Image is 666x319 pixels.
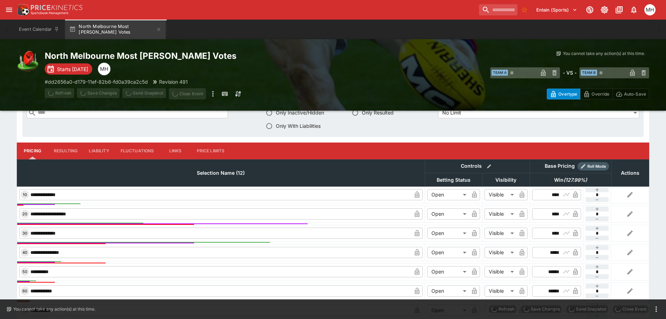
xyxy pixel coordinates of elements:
img: PriceKinetics Logo [15,3,29,17]
span: Betting Status [429,176,478,184]
h2: Copy To Clipboard [45,50,347,61]
input: search [479,4,517,15]
span: 50 [21,269,29,274]
span: Roll Mode [585,164,609,169]
div: No Limit [438,107,639,118]
button: more [209,88,217,99]
button: No Bookmarks [519,4,530,15]
button: Override [580,89,613,99]
img: Sportsbook Management [31,12,69,15]
span: Team A [492,70,508,76]
button: Connected to PK [583,4,596,16]
div: Michael Hutchinson [98,63,110,75]
button: more [652,305,660,313]
span: 10 [21,192,28,197]
button: Auto-Save [613,89,649,99]
p: Auto-Save [624,90,646,98]
button: Documentation [613,4,625,16]
button: Resulting [48,143,83,159]
p: You cannot take any action(s) at this time. [563,50,645,57]
span: Win(127.99%) [546,176,595,184]
div: Open [427,208,469,220]
span: Only Resulted [362,109,394,116]
button: Bulk edit [485,162,494,171]
div: Open [427,266,469,277]
div: Open [427,285,469,297]
button: North Melbourne Most [PERSON_NAME] Votes [65,20,166,39]
button: Notifications [628,4,640,16]
button: Event Calendar [15,20,64,39]
div: Michael Hutchinson [644,4,656,15]
div: Open [427,189,469,200]
div: Start From [547,89,649,99]
th: Controls [425,159,530,173]
button: Price Limits [191,143,230,159]
button: Michael Hutchinson [642,2,658,18]
button: Select Tenant [532,4,581,15]
div: Visible [485,247,516,258]
div: Visible [485,189,516,200]
div: Base Pricing [542,162,578,171]
button: open drawer [3,4,15,16]
p: Override [592,90,609,98]
em: ( 127.99 %) [564,176,587,184]
button: Pricing [17,143,48,159]
p: Copy To Clipboard [45,78,148,85]
div: Show/hide Price Roll mode configuration. [578,162,609,171]
h6: - VS - [563,69,577,76]
button: Toggle light/dark mode [598,4,611,16]
span: Only Inactive/Hidden [276,109,324,116]
div: Visible [485,266,516,277]
span: Only With Liabilities [276,122,321,130]
span: 30 [21,231,29,236]
p: Overtype [558,90,577,98]
p: You cannot take any action(s) at this time. [13,306,95,312]
img: australian_rules.png [17,50,39,73]
div: Visible [485,208,516,220]
button: Liability [83,143,115,159]
img: PriceKinetics [31,5,83,10]
span: Selection Name (12) [189,169,252,177]
button: Overtype [547,89,580,99]
button: Links [160,143,191,159]
div: Visible [485,228,516,239]
div: Open [427,247,469,258]
th: Actions [611,159,649,186]
span: Visibility [488,176,524,184]
span: 20 [21,211,29,216]
p: Starts [DATE] [57,65,88,73]
p: Revision 491 [159,78,188,85]
span: 40 [21,250,29,255]
span: Team B [581,70,597,76]
button: Fluctuations [115,143,160,159]
div: Visible [485,285,516,297]
div: Open [427,228,469,239]
span: 60 [21,289,29,293]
